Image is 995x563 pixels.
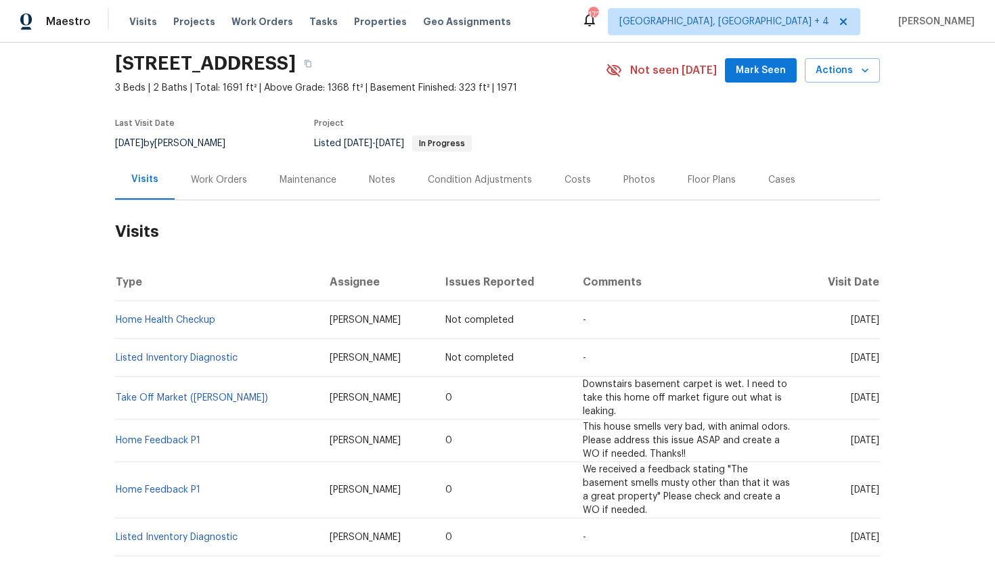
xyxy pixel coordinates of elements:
[191,173,247,187] div: Work Orders
[116,485,200,495] a: Home Feedback P1
[115,119,175,127] span: Last Visit Date
[435,263,572,301] th: Issues Reported
[623,173,655,187] div: Photos
[851,315,879,325] span: [DATE]
[583,353,586,363] span: -
[314,119,344,127] span: Project
[630,64,717,77] span: Not seen [DATE]
[231,15,293,28] span: Work Orders
[851,533,879,542] span: [DATE]
[805,58,880,83] button: Actions
[572,263,801,301] th: Comments
[115,57,296,70] h2: [STREET_ADDRESS]
[116,436,200,445] a: Home Feedback P1
[725,58,797,83] button: Mark Seen
[423,15,511,28] span: Geo Assignments
[330,436,401,445] span: [PERSON_NAME]
[116,353,238,363] a: Listed Inventory Diagnostic
[330,315,401,325] span: [PERSON_NAME]
[445,393,452,403] span: 0
[583,315,586,325] span: -
[115,263,319,301] th: Type
[354,15,407,28] span: Properties
[851,353,879,363] span: [DATE]
[46,15,91,28] span: Maestro
[173,15,215,28] span: Projects
[314,139,472,148] span: Listed
[583,422,790,459] span: This house smells very bad, with animal odors. Please address this issue ASAP and create a WO if ...
[851,436,879,445] span: [DATE]
[330,393,401,403] span: [PERSON_NAME]
[116,533,238,542] a: Listed Inventory Diagnostic
[296,51,320,76] button: Copy Address
[376,139,404,148] span: [DATE]
[851,393,879,403] span: [DATE]
[583,465,790,515] span: We received a feedback stating "The basement smells musty other than that it was a great property...
[131,173,158,186] div: Visits
[445,436,452,445] span: 0
[428,173,532,187] div: Condition Adjustments
[309,17,338,26] span: Tasks
[445,533,452,542] span: 0
[851,485,879,495] span: [DATE]
[115,139,143,148] span: [DATE]
[344,139,404,148] span: -
[445,353,514,363] span: Not completed
[115,200,880,263] h2: Visits
[445,315,514,325] span: Not completed
[330,533,401,542] span: [PERSON_NAME]
[893,15,975,28] span: [PERSON_NAME]
[768,173,795,187] div: Cases
[583,533,586,542] span: -
[116,393,268,403] a: Take Off Market ([PERSON_NAME])
[619,15,829,28] span: [GEOGRAPHIC_DATA], [GEOGRAPHIC_DATA] + 4
[816,62,869,79] span: Actions
[344,139,372,148] span: [DATE]
[115,135,242,152] div: by [PERSON_NAME]
[565,173,591,187] div: Costs
[588,8,598,22] div: 172
[129,15,157,28] span: Visits
[115,81,606,95] span: 3 Beds | 2 Baths | Total: 1691 ft² | Above Grade: 1368 ft² | Basement Finished: 323 ft² | 1971
[369,173,395,187] div: Notes
[414,139,470,148] span: In Progress
[330,353,401,363] span: [PERSON_NAME]
[688,173,736,187] div: Floor Plans
[280,173,336,187] div: Maintenance
[583,380,787,416] span: Downstairs basement carpet is wet. I need to take this home off market figure out what is leaking.
[801,263,880,301] th: Visit Date
[319,263,435,301] th: Assignee
[445,485,452,495] span: 0
[330,485,401,495] span: [PERSON_NAME]
[736,62,786,79] span: Mark Seen
[116,315,215,325] a: Home Health Checkup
